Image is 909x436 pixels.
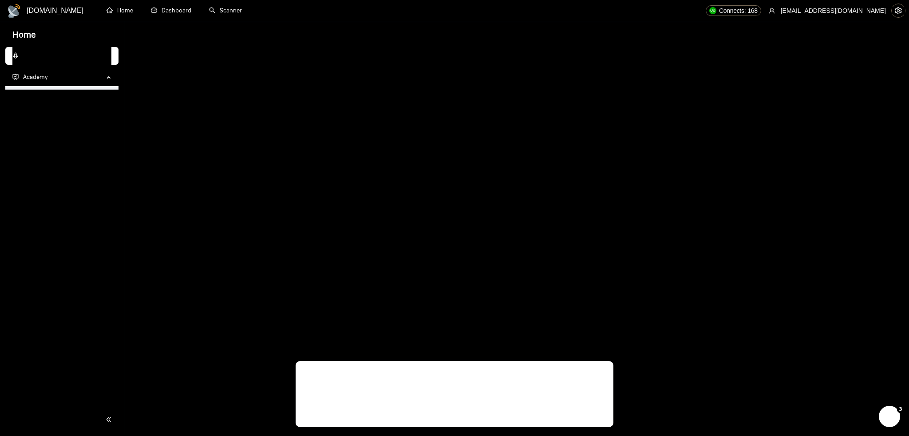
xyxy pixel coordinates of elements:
[151,7,191,14] a: dashboardDashboard
[769,8,775,14] span: user
[709,7,716,14] img: upwork-logo.png
[106,415,115,424] span: double-left
[891,4,905,18] button: setting
[23,52,66,59] span: Getting Started
[897,406,904,413] span: 3
[719,6,746,16] span: Connects:
[891,7,905,14] a: setting
[296,361,613,427] iframe: Survey by Vadym from GigRadar.io
[107,7,133,14] a: homeHome
[7,4,21,18] img: logo
[209,7,242,14] a: searchScanner
[747,6,757,16] span: 168
[23,73,47,81] span: Academy
[879,406,900,427] iframe: Intercom live chat
[12,73,47,81] span: Academy
[131,416,902,425] div: 2025 [DOMAIN_NAME] | All Rights Reserved.
[5,28,43,47] span: Home
[892,7,905,14] span: setting
[5,47,119,65] li: Getting Started
[12,52,19,59] span: rocket
[12,74,19,80] span: fund-projection-screen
